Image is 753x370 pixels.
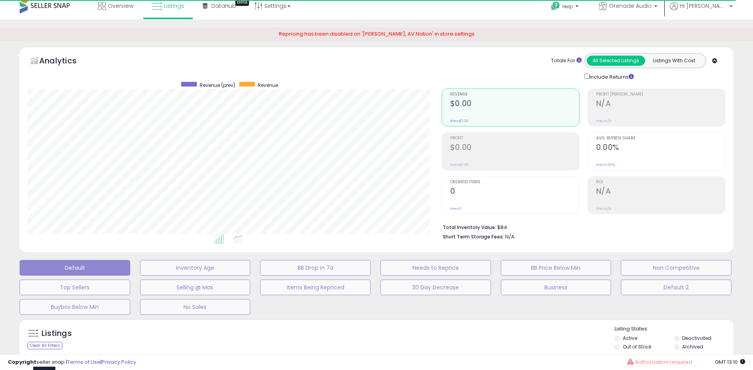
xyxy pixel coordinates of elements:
[609,2,652,10] span: Grenade Audio
[501,280,611,295] button: Business
[39,55,92,68] h5: Analytics
[621,280,731,295] button: Default 2
[108,2,133,10] span: Overview
[596,92,725,97] span: Profit [PERSON_NAME]
[596,143,725,153] h2: 0.00%
[562,3,573,10] span: Help
[20,299,130,315] button: Buybox Below Min
[200,82,235,88] span: Revenue (prev)
[140,260,251,276] button: Inventory Age
[450,143,579,153] h2: $0.00
[596,136,725,141] span: Avg. Buybox Share
[501,260,611,276] button: BB Price Below Min
[587,56,645,66] button: All Selected Listings
[450,180,579,184] span: Ordered Items
[8,358,36,366] strong: Copyright
[380,260,491,276] button: Needs to Reprice
[450,187,579,197] h2: 0
[260,280,371,295] button: Items Being Repriced
[279,30,475,38] span: Repricing has been disabled on '[PERSON_NAME], AV Nation' in store settings
[20,260,130,276] button: Default
[596,119,611,123] small: Prev: N/A
[443,233,504,240] b: Short Term Storage Fees:
[578,72,643,81] div: Include Returns
[596,187,725,197] h2: N/A
[596,99,725,110] h2: N/A
[450,206,461,211] small: Prev: 0
[164,2,184,10] span: Listings
[380,280,491,295] button: 30 Day Decrease
[140,280,251,295] button: Selling @ Max
[443,222,720,231] li: $84
[551,1,560,11] i: Get Help
[211,2,236,10] span: DataHub
[596,206,611,211] small: Prev: N/A
[450,92,579,97] span: Revenue
[680,2,727,10] span: Hi [PERSON_NAME]
[596,162,615,167] small: Prev: 0.00%
[260,260,371,276] button: BB Drop in 7d
[450,99,579,110] h2: $0.00
[8,359,136,366] div: seller snap | |
[645,56,703,66] button: Listings With Cost
[450,162,469,167] small: Prev: $0.00
[450,119,469,123] small: Prev: $0.00
[20,280,130,295] button: Top Sellers
[450,136,579,141] span: Profit
[551,57,582,65] div: Totals For
[505,233,515,240] span: N/A
[596,180,725,184] span: ROI
[443,224,496,231] b: Total Inventory Value:
[258,82,278,88] span: Revenue
[670,2,733,20] a: Hi [PERSON_NAME]
[621,260,731,276] button: Non Competitive
[140,299,251,315] button: No Sales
